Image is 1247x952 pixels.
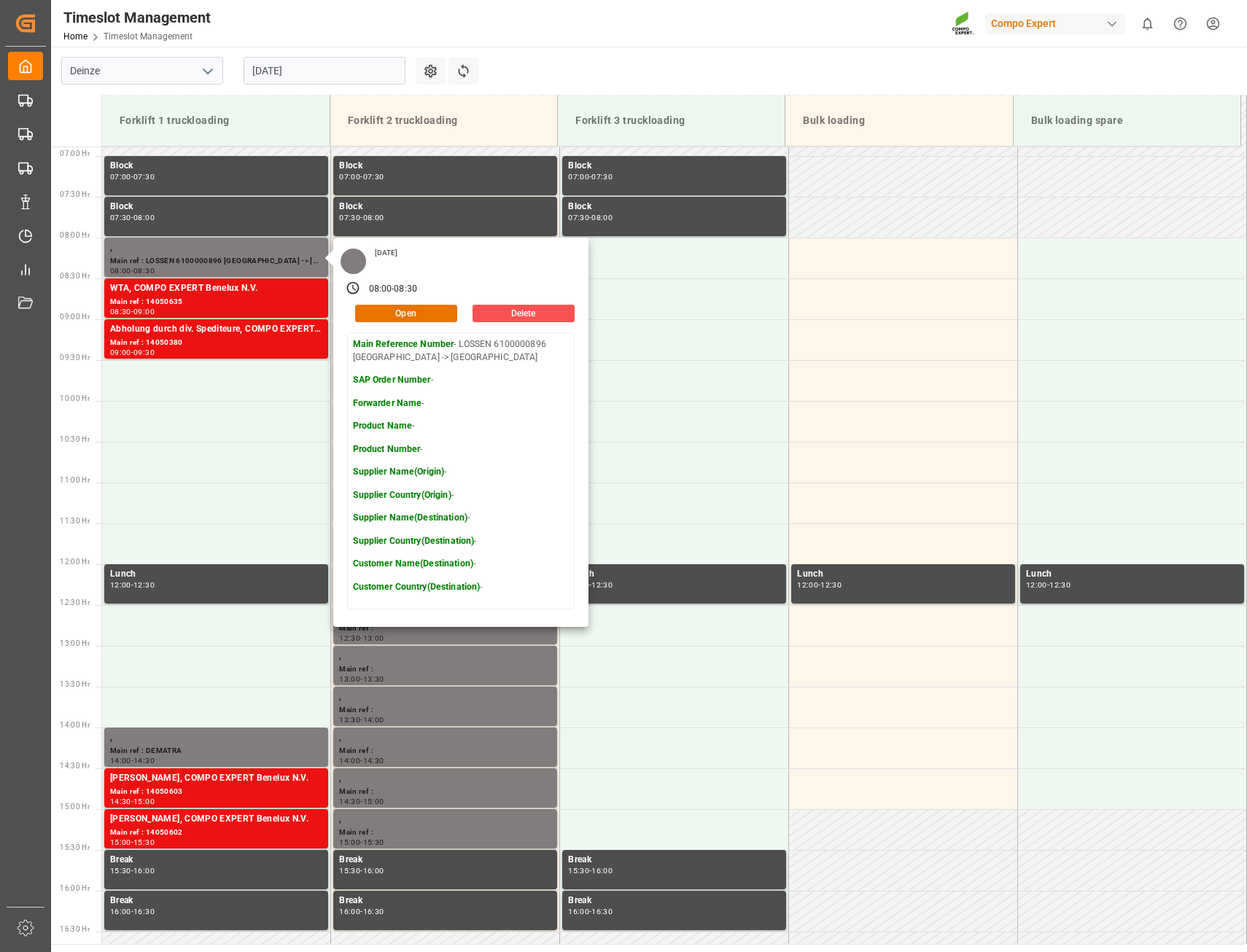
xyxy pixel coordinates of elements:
[589,214,591,221] div: -
[360,908,362,915] div: -
[363,173,384,180] div: 07:30
[110,582,131,588] div: 12:00
[394,283,417,296] div: 08:30
[60,394,90,402] span: 10:00 Hr
[60,149,90,157] span: 07:00 Hr
[353,375,431,385] strong: SAP Order Number
[133,268,155,274] div: 08:30
[60,925,90,933] span: 16:30 Hr
[339,867,360,874] div: 15:30
[570,107,773,134] div: Forklift 3 truckloading
[60,272,90,280] span: 08:30 Hr
[133,867,155,874] div: 16:00
[110,730,322,745] div: ,
[985,9,1131,37] button: Compo Expert
[339,853,551,867] div: Break
[339,798,360,805] div: 14:30
[353,398,422,408] strong: Forwarder Name
[60,313,90,321] span: 09:00 Hr
[131,349,133,356] div: -
[133,908,155,915] div: 16:30
[133,582,155,588] div: 12:30
[60,435,90,443] span: 10:30 Hr
[363,676,384,682] div: 13:30
[60,721,90,729] span: 14:00 Hr
[131,268,133,274] div: -
[797,582,818,588] div: 12:00
[110,757,131,764] div: 14:00
[131,798,133,805] div: -
[60,680,90,688] span: 13:30 Hr
[133,839,155,846] div: 15:30
[353,535,569,548] p: -
[568,214,589,221] div: 07:30
[353,489,569,502] p: -
[353,558,473,569] strong: Customer Name(Destination)
[360,214,362,221] div: -
[353,490,451,500] strong: Supplier Country(Origin)
[339,894,551,908] div: Break
[60,558,90,566] span: 12:00 Hr
[360,757,362,764] div: -
[110,241,322,255] div: ,
[110,867,131,874] div: 15:30
[60,190,90,198] span: 07:30 Hr
[110,812,322,827] div: [PERSON_NAME], COMPO EXPERT Benelux N.V.
[360,839,362,846] div: -
[568,853,780,867] div: Break
[110,255,322,268] div: Main ref : LOSSEN 6100000896 [GEOGRAPHIC_DATA] -> [GEOGRAPHIC_DATA]
[131,308,133,315] div: -
[353,582,481,592] strong: Customer Country(Destination)
[60,598,90,606] span: 12:30 Hr
[568,894,780,908] div: Break
[60,762,90,770] span: 14:30 Hr
[131,582,133,588] div: -
[110,268,131,274] div: 08:00
[63,7,211,28] div: Timeslot Management
[110,798,131,805] div: 14:30
[360,867,362,874] div: -
[355,305,457,322] button: Open
[110,337,322,349] div: Main ref : 14050380
[353,443,569,456] p: -
[339,745,551,757] div: Main ref :
[131,757,133,764] div: -
[363,635,384,641] div: 13:00
[60,231,90,239] span: 08:00 Hr
[110,839,131,846] div: 15:00
[369,283,392,296] div: 08:00
[110,159,322,173] div: Block
[110,745,322,757] div: Main ref : DEMATRA
[363,908,384,915] div: 16:30
[568,567,780,582] div: Lunch
[353,374,569,387] p: -
[568,867,589,874] div: 15:30
[1164,7,1197,40] button: Help Center
[797,107,1001,134] div: Bulk loading
[339,730,551,745] div: ,
[353,338,569,364] p: - LOSSEN 6100000896 [GEOGRAPHIC_DATA] -> [GEOGRAPHIC_DATA]
[110,827,322,839] div: Main ref : 14050602
[591,582,613,588] div: 12:30
[60,476,90,484] span: 11:00 Hr
[1131,7,1164,40] button: show 0 new notifications
[339,786,551,798] div: Main ref :
[110,908,131,915] div: 16:00
[353,397,569,410] p: -
[589,908,591,915] div: -
[363,839,384,846] div: 15:30
[589,867,591,874] div: -
[360,676,362,682] div: -
[60,884,90,892] span: 16:00 Hr
[110,894,322,908] div: Break
[339,690,551,704] div: ,
[110,308,131,315] div: 08:30
[1049,582,1071,588] div: 12:30
[363,214,384,221] div: 08:00
[339,635,360,641] div: 12:30
[110,567,322,582] div: Lunch
[589,582,591,588] div: -
[360,635,362,641] div: -
[591,173,613,180] div: 07:30
[363,798,384,805] div: 15:00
